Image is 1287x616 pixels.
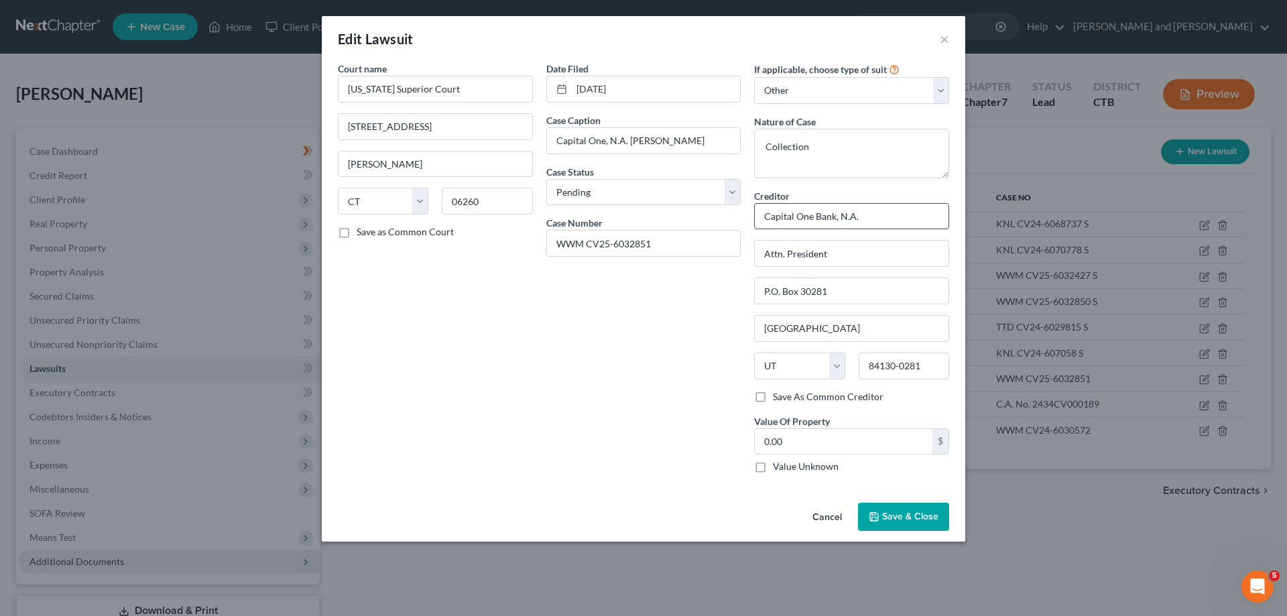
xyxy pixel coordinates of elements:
[339,151,532,177] input: Enter city...
[755,278,948,304] input: Apt, Suite, etc...
[755,429,932,454] input: 0.00
[755,241,948,266] input: Enter address...
[365,31,414,47] span: Lawsuit
[357,225,454,239] label: Save as Common Court
[338,31,363,47] span: Edit
[546,113,601,127] label: Case Caption
[882,511,938,522] span: Save & Close
[338,76,533,103] input: Search court by name...
[754,203,949,230] input: Search creditor by name...
[338,63,387,74] span: Court name
[547,231,741,256] input: #
[773,460,839,473] label: Value Unknown
[802,504,853,531] button: Cancel
[754,190,790,202] span: Creditor
[773,390,883,404] label: Save As Common Creditor
[1241,570,1274,603] iframe: Intercom live chat
[754,414,830,428] label: Value Of Property
[339,114,532,139] input: Enter address...
[546,62,589,76] label: Date Filed
[1269,570,1280,581] span: 5
[547,128,741,153] input: --
[940,31,949,47] button: ×
[546,166,594,178] span: Case Status
[859,353,949,379] input: Enter zip...
[572,76,741,102] input: MM/DD/YYYY
[442,188,532,214] input: Enter zip...
[546,216,603,230] label: Case Number
[858,503,949,531] button: Save & Close
[754,62,887,76] label: If applicable, choose type of suit
[754,115,816,129] label: Nature of Case
[932,429,948,454] div: $
[755,316,948,341] input: Enter city...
